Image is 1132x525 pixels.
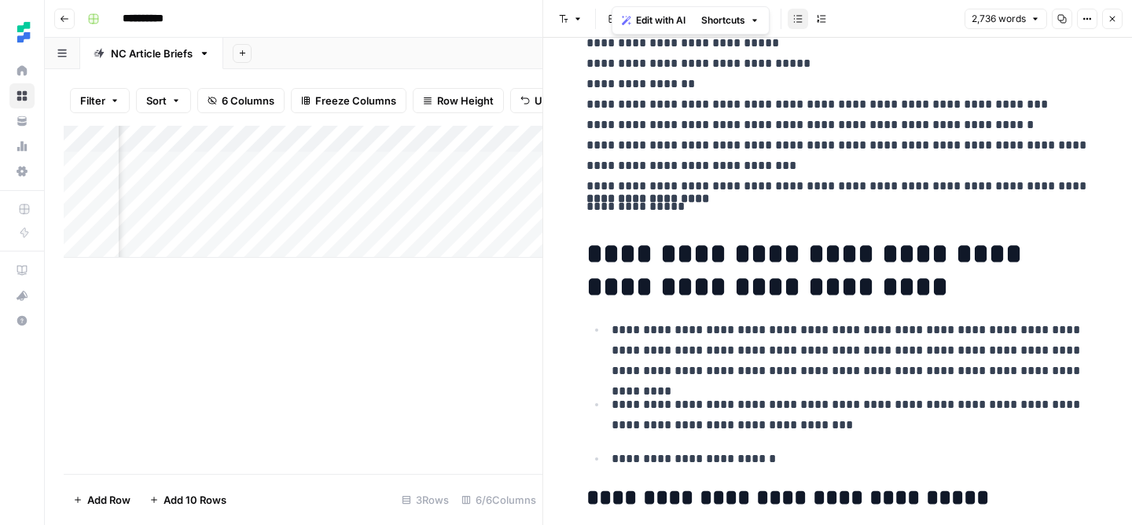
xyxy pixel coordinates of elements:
button: Add Row [64,487,140,512]
button: 6 Columns [197,88,285,113]
button: Sort [136,88,191,113]
span: Freeze Columns [315,93,396,108]
span: Undo [535,93,561,108]
a: Your Data [9,108,35,134]
button: Freeze Columns [291,88,406,113]
a: Browse [9,83,35,108]
span: Filter [80,93,105,108]
a: NC Article Briefs [80,38,223,69]
button: Row Height [413,88,504,113]
div: NC Article Briefs [111,46,193,61]
button: Undo [510,88,572,113]
button: Workspace: Ten Speed [9,13,35,52]
img: Ten Speed Logo [9,18,38,46]
span: Add Row [87,492,130,508]
a: Settings [9,159,35,184]
span: Add 10 Rows [164,492,226,508]
span: 6 Columns [222,93,274,108]
span: Sort [146,93,167,108]
a: Usage [9,134,35,159]
span: Edit with AI [636,13,685,28]
button: Edit with AI [616,10,692,31]
a: AirOps Academy [9,258,35,283]
button: Add 10 Rows [140,487,236,512]
div: 6/6 Columns [455,487,542,512]
span: 2,736 words [972,12,1026,26]
button: 2,736 words [965,9,1047,29]
button: What's new? [9,283,35,308]
a: Home [9,58,35,83]
button: Help + Support [9,308,35,333]
span: Row Height [437,93,494,108]
button: Shortcuts [695,10,766,31]
div: 3 Rows [395,487,455,512]
button: Filter [70,88,130,113]
span: Shortcuts [701,13,745,28]
div: What's new? [10,284,34,307]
